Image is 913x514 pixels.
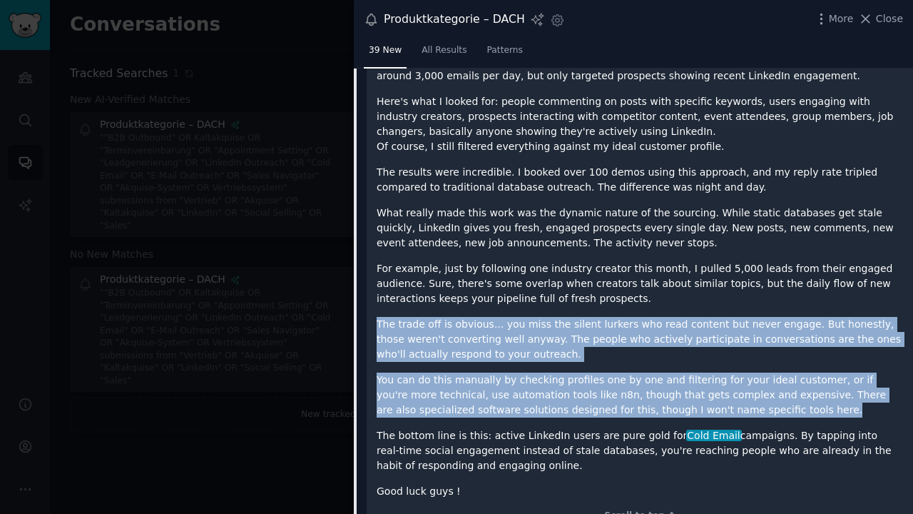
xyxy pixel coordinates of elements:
span: 39 New [369,44,402,57]
span: More [829,11,854,26]
button: Close [858,11,903,26]
p: Here's what I looked for: people commenting on posts with specific keywords, users engaging with ... [377,94,903,154]
p: What really made this work was the dynamic nature of the sourcing. While static databases get sta... [377,206,903,251]
span: All Results [422,44,466,57]
span: Patterns [487,44,523,57]
a: All Results [417,39,471,69]
p: The bottom line is this: active LinkedIn users are pure gold for campaigns. By tapping into real-... [377,428,903,473]
a: 39 New [364,39,407,69]
a: Patterns [482,39,528,69]
p: Good luck guys ! [377,484,903,499]
div: Produktkategorie – DACH [384,11,525,29]
p: The results were incredible. I booked over 100 demos using this approach, and my reply rate tripl... [377,165,903,195]
p: The trade off is obvious... you miss the silent lurkers who read content but never engage. But ho... [377,317,903,362]
button: More [814,11,854,26]
p: For example, just by following one industry creator this month, I pulled 5,000 leads from their e... [377,261,903,306]
span: Close [876,11,903,26]
p: You can do this manually by checking profiles one by one and filtering for your ideal customer, o... [377,373,903,418]
span: Cold Email [686,430,742,441]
